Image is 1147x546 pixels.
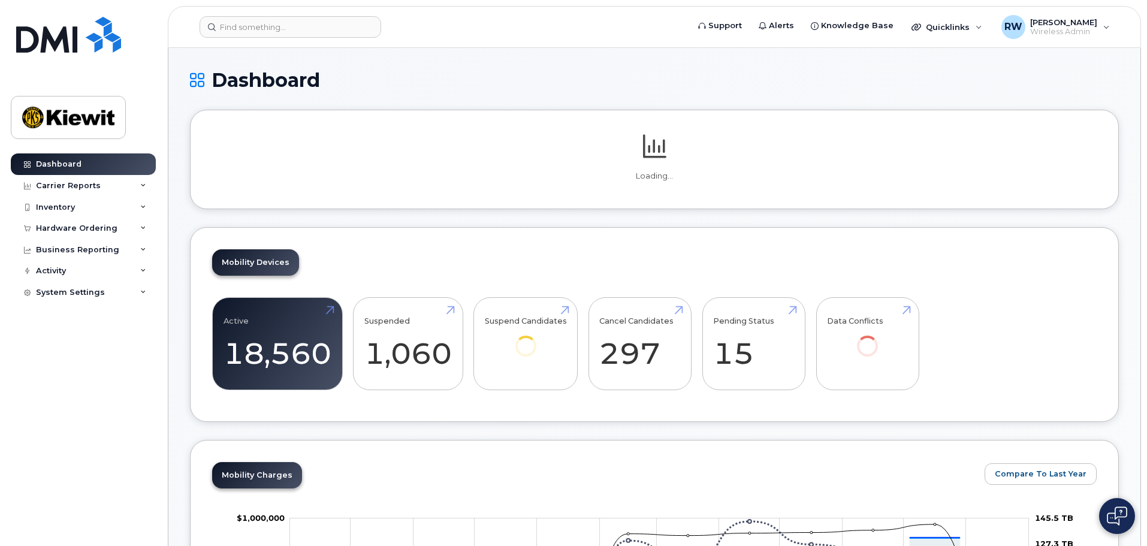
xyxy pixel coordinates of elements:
img: Open chat [1107,506,1127,526]
p: Loading... [212,171,1097,182]
button: Compare To Last Year [985,463,1097,485]
a: Suspend Candidates [485,304,567,373]
a: Active 18,560 [224,304,331,384]
tspan: $1,000,000 [237,513,285,523]
tspan: 145.5 TB [1035,513,1073,523]
a: Cancel Candidates 297 [599,304,680,384]
g: $0 [237,513,285,523]
a: Pending Status 15 [713,304,794,384]
span: Compare To Last Year [995,468,1086,479]
a: Data Conflicts [827,304,908,373]
h1: Dashboard [190,70,1119,91]
a: Suspended 1,060 [364,304,452,384]
a: Mobility Devices [212,249,299,276]
a: Mobility Charges [212,462,302,488]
